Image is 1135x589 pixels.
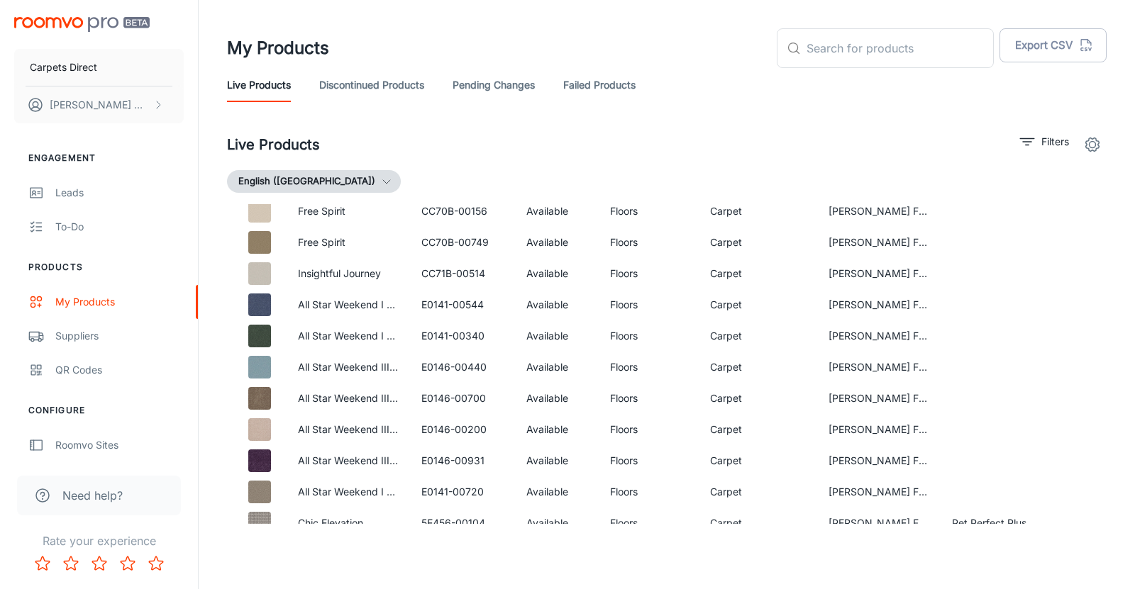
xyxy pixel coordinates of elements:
[807,28,994,68] input: Search for products
[298,515,399,531] p: Chic Elevation
[817,196,941,227] td: [PERSON_NAME] Floors
[699,258,817,289] td: Carpet
[817,414,941,445] td: [PERSON_NAME] Floors
[410,258,515,289] td: CC71B-00514
[227,35,329,61] h1: My Products
[699,320,817,352] td: Carpet
[699,507,817,539] td: Carpet
[298,453,399,469] p: All Star Weekend III 15'
[699,414,817,445] td: Carpet
[515,196,599,227] td: Available
[817,352,941,383] td: [PERSON_NAME] Floors
[227,170,401,193] button: English ([GEOGRAPHIC_DATA])
[599,383,698,414] td: Floors
[298,484,399,500] p: All Star Weekend I 15'
[599,476,698,507] td: Floors
[62,487,123,504] span: Need help?
[1041,134,1069,150] p: Filters
[515,352,599,383] td: Available
[410,414,515,445] td: E0146-00200
[817,445,941,476] td: [PERSON_NAME] Floors
[227,134,320,155] h2: Live Products
[515,383,599,414] td: Available
[113,549,142,578] button: Rate 4 star
[14,86,184,123] button: [PERSON_NAME] Waxman
[1017,130,1073,153] button: filter
[599,507,698,539] td: Floors
[699,196,817,227] td: Carpet
[515,227,599,258] td: Available
[817,289,941,320] td: [PERSON_NAME] Floors
[55,219,184,235] div: To-do
[817,507,941,539] td: [PERSON_NAME] Floors
[599,196,698,227] td: Floors
[699,289,817,320] td: Carpet
[11,532,187,549] p: Rate your experience
[1000,28,1107,62] button: Export CSV
[699,383,817,414] td: Carpet
[817,383,941,414] td: [PERSON_NAME] Floors
[55,437,184,453] div: Roomvo Sites
[410,196,515,227] td: CC70B-00156
[85,549,113,578] button: Rate 3 star
[55,328,184,344] div: Suppliers
[298,391,399,406] p: All Star Weekend III 15'
[298,359,399,375] p: All Star Weekend III 15'
[515,320,599,352] td: Available
[410,320,515,352] td: E0141-00340
[699,352,817,383] td: Carpet
[298,203,399,219] p: Free Spirit
[817,320,941,352] td: [PERSON_NAME] Floors
[298,422,399,437] p: All Star Weekend III 15'
[699,476,817,507] td: Carpet
[298,266,399,281] p: Insightful Journey
[298,235,399,250] p: Free Spirit
[599,289,698,320] td: Floors
[515,414,599,445] td: Available
[941,507,1064,539] td: Pet Perfect Plus
[410,476,515,507] td: E0141-00720
[14,17,150,32] img: Roomvo PRO Beta
[410,507,515,539] td: 5E456-00104
[515,476,599,507] td: Available
[55,185,184,201] div: Leads
[410,352,515,383] td: E0146-00440
[227,68,291,102] a: Live Products
[142,549,170,578] button: Rate 5 star
[319,68,424,102] a: Discontinued Products
[410,445,515,476] td: E0146-00931
[515,507,599,539] td: Available
[55,294,184,310] div: My Products
[410,227,515,258] td: CC70B-00749
[699,445,817,476] td: Carpet
[699,227,817,258] td: Carpet
[14,49,184,86] button: Carpets Direct
[410,289,515,320] td: E0141-00544
[57,549,85,578] button: Rate 2 star
[55,362,184,378] div: QR Codes
[817,476,941,507] td: [PERSON_NAME] Floors
[515,289,599,320] td: Available
[817,258,941,289] td: [PERSON_NAME] Floors
[410,383,515,414] td: E0146-00700
[599,227,698,258] td: Floors
[563,68,636,102] a: Failed Products
[599,414,698,445] td: Floors
[599,352,698,383] td: Floors
[453,68,535,102] a: Pending Changes
[599,320,698,352] td: Floors
[50,97,150,113] p: [PERSON_NAME] Waxman
[515,445,599,476] td: Available
[599,445,698,476] td: Floors
[30,60,97,75] p: Carpets Direct
[298,297,399,313] p: All Star Weekend I 15'
[1078,130,1107,159] button: settings
[599,258,698,289] td: Floors
[817,227,941,258] td: [PERSON_NAME] Floors
[28,549,57,578] button: Rate 1 star
[515,258,599,289] td: Available
[298,328,399,344] p: All Star Weekend I 15'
